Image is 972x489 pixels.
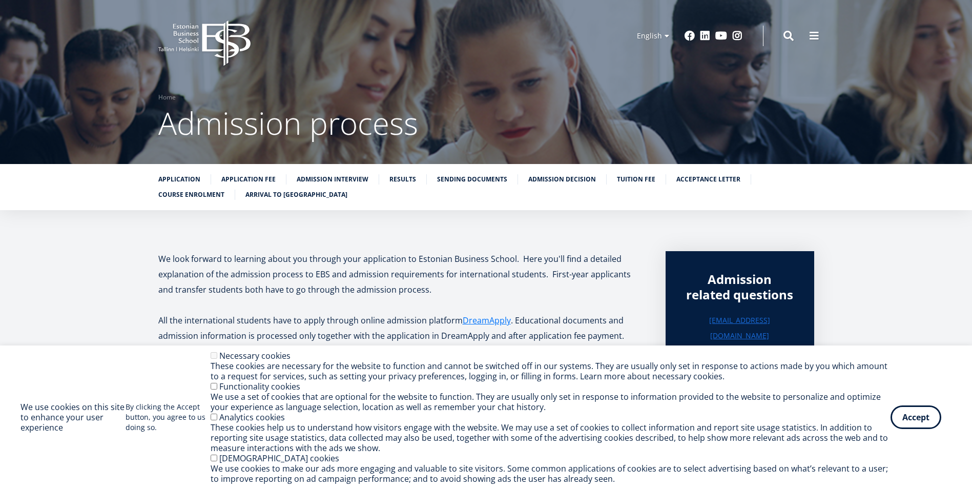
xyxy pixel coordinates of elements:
div: These cookies are necessary for the website to function and cannot be switched off in our systems... [211,361,891,381]
label: Analytics cookies [219,412,285,423]
h2: We use cookies on this site to enhance your user experience [20,402,126,433]
a: Youtube [715,31,727,41]
a: Admission decision [528,174,596,185]
a: Application fee [221,174,276,185]
a: Home [158,92,176,103]
span: Admission process [158,102,418,144]
p: All the international students have to apply through online admission platform . Educational docu... [158,313,645,343]
label: Functionality cookies [219,381,300,392]
a: Course enrolment [158,190,224,200]
label: Necessary cookies [219,350,291,361]
div: We use cookies to make our ads more engaging and valuable to site visitors. Some common applicati... [211,463,891,484]
a: Sending documents [437,174,507,185]
div: Admission related questions [686,272,794,302]
a: Results [389,174,416,185]
a: Tuition fee [617,174,655,185]
p: We look forward to learning about you through your application to Estonian Business School. Here ... [158,251,645,297]
div: We use a set of cookies that are optional for the website to function. They are usually only set ... [211,392,891,412]
p: By clicking the Accept button, you agree to us doing so. [126,402,211,433]
a: Application [158,174,200,185]
a: Instagram [732,31,742,41]
a: Admission interview [297,174,368,185]
a: DreamApply [463,313,511,328]
div: These cookies help us to understand how visitors engage with the website. We may use a set of coo... [211,422,891,453]
a: [EMAIL_ADDRESS][DOMAIN_NAME] [686,313,794,343]
a: Linkedin [700,31,710,41]
a: Acceptance letter [676,174,740,185]
label: [DEMOGRAPHIC_DATA] cookies [219,453,339,464]
a: Arrival to [GEOGRAPHIC_DATA] [245,190,347,200]
button: Accept [891,405,941,429]
p: Phone number [PHONE_NUMBER] [686,343,794,374]
a: Facebook [685,31,695,41]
